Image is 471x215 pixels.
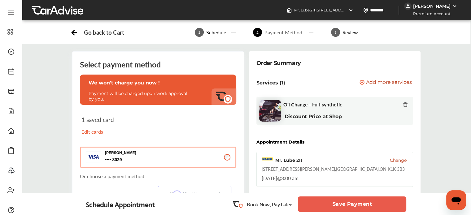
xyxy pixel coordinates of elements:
span: 3:00 am [281,174,299,182]
img: location_vector.a44bc228.svg [363,8,368,13]
p: [PERSON_NAME] [105,151,167,155]
p: We won't charge you now ! [89,80,228,86]
p: Payment will be charged upon work approval by you. [89,91,191,102]
div: 1 saved card [81,116,155,140]
img: WGsFRI8htEPBVLJbROoPRyZpYNWhNONpIPPETTm6eUC0GeLEiAAAAAElFTkSuQmCC [452,4,457,9]
button: [PERSON_NAME] 8029 8029 [80,147,236,168]
div: Appointment Details [256,140,304,144]
div: Mr. Lube 211 [275,157,302,163]
div: Payment Method [262,29,305,36]
div: Order Summary [256,59,301,67]
span: [DATE] [262,174,277,182]
span: Add more services [366,80,412,86]
img: header-down-arrow.9dd2ce7d.svg [348,8,353,13]
img: logo-mr-lube.png [262,157,273,163]
span: Oil Change - Full-synthetic [283,101,342,107]
p: Edit cards [81,128,155,135]
button: Change [390,157,407,163]
div: [STREET_ADDRESS][PERSON_NAME] , [GEOGRAPHIC_DATA] , ON K1K 3B3 [262,166,405,172]
a: Add more services [360,80,413,86]
div: Select payment method [80,59,236,70]
p: Book Now, Pay Later [247,201,292,208]
div: Schedule Appointment [86,200,155,209]
span: 1 [195,28,204,37]
span: Mr. Lube 211 , [STREET_ADDRESS][PERSON_NAME] [GEOGRAPHIC_DATA] , ON K1K 3B3 [294,8,446,12]
div: [PERSON_NAME] [413,3,451,9]
img: header-home-logo.8d720a4f.svg [287,8,292,13]
img: jVpblrzwTbfkPYzPPzSLxeg0AAAAASUVORK5CYII= [404,2,412,10]
b: Discount Price at Shop [285,114,342,119]
div: Go back to Cart [84,29,124,36]
p: 8029 [105,157,111,163]
span: @ [277,174,281,182]
p: Or choose a payment method [80,173,236,180]
img: oil-change-thumb.jpg [259,100,281,122]
button: Add more services [360,80,412,86]
span: Premium Account [405,11,455,17]
span: 3 [331,28,340,37]
div: Review [340,29,360,36]
button: Save Payment [298,196,406,212]
span: 8029 [105,157,167,163]
div: Schedule [204,29,229,36]
iframe: Button to launch messaging window [446,190,466,210]
span: 2 [253,28,262,37]
p: Services (1) [256,80,285,86]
